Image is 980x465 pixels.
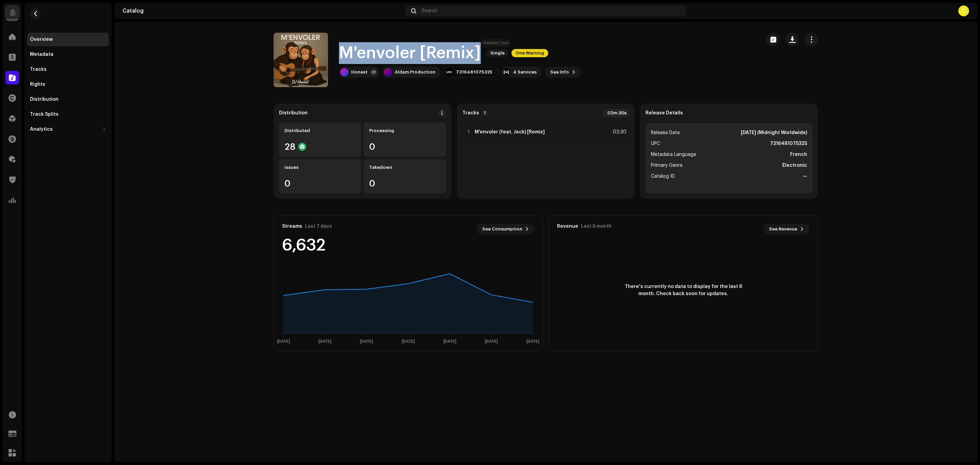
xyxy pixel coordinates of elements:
[282,224,302,229] div: Streams
[782,161,807,170] strong: Electronic
[475,129,545,135] strong: M'envoler (feat. Jeck) [Remix]
[369,165,440,170] div: Takedown
[30,67,47,72] div: Tracks
[395,69,435,75] div: Aldam Production
[622,283,745,298] span: There's currently no data to display for the last 6 month. Check back soon for updates.
[482,110,488,116] p-badge: 1
[318,339,331,344] text: [DATE]
[764,224,810,235] button: See Revenue
[651,140,660,148] span: UPC
[443,339,456,344] text: [DATE]
[27,108,109,121] re-m-nav-item: Track Splits
[370,69,377,76] div: +2
[651,161,683,170] span: Primary Genre
[550,65,569,79] span: See Info
[790,150,807,159] strong: French
[27,123,109,136] re-m-nav-dropdown: Analytics
[482,222,522,236] span: See Consumption
[485,339,498,344] text: [DATE]
[122,8,403,14] div: Catalog
[651,129,680,137] span: Release Date
[513,69,537,75] div: 4 Services
[27,93,109,106] re-m-nav-item: Distribution
[603,109,629,117] div: 02m 30s
[339,42,481,64] h1: M'envoler [Remix]
[511,49,548,57] span: One Warning
[462,110,479,116] strong: Tracks
[30,37,53,42] div: Overview
[526,339,539,344] text: [DATE]
[30,52,53,57] div: Metadata
[27,48,109,61] re-m-nav-item: Metadata
[477,224,535,235] button: See Consumption
[557,224,578,229] div: Revenue
[277,339,290,344] text: [DATE]
[402,339,415,344] text: [DATE]
[651,172,675,180] span: Catalog ID
[651,150,696,159] span: Metadata Language
[30,112,59,117] div: Track Splits
[769,222,797,236] span: See Revenue
[27,33,109,46] re-m-nav-item: Overview
[30,82,45,87] div: Rights
[611,128,626,136] div: 02:30
[351,69,367,75] div: Honest
[27,78,109,91] re-m-nav-item: Rights
[456,69,492,75] div: 7316481075325
[422,8,437,14] span: Search
[770,140,807,148] strong: 7316481075325
[305,224,332,229] div: Last 7 days
[284,128,356,133] div: Distributed
[30,97,59,102] div: Distribution
[581,224,612,229] div: Last 6 month
[486,49,509,57] span: Single
[803,172,807,180] strong: —
[360,339,373,344] text: [DATE]
[369,128,440,133] div: Processing
[958,5,969,16] div: C
[284,165,356,170] div: Issues
[646,110,683,116] strong: Release Details
[545,67,581,78] button: See Info
[27,63,109,76] re-m-nav-item: Tracks
[30,127,53,132] div: Analytics
[741,129,807,137] strong: [DATE] (Midnight Worldwide)
[279,110,308,116] div: Distribution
